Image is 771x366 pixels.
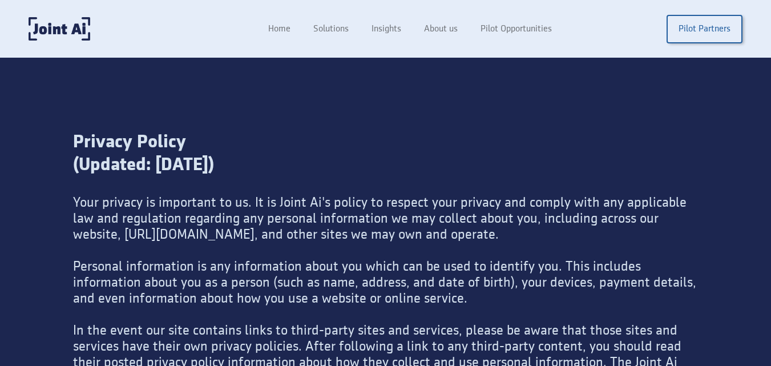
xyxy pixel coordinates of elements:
[469,18,563,40] a: Pilot Opportunities
[667,15,742,43] a: Pilot Partners
[73,131,698,195] div: Privacy Policy (Updated: [DATE])
[360,18,413,40] a: Insights
[257,18,302,40] a: Home
[413,18,469,40] a: About us
[302,18,360,40] a: Solutions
